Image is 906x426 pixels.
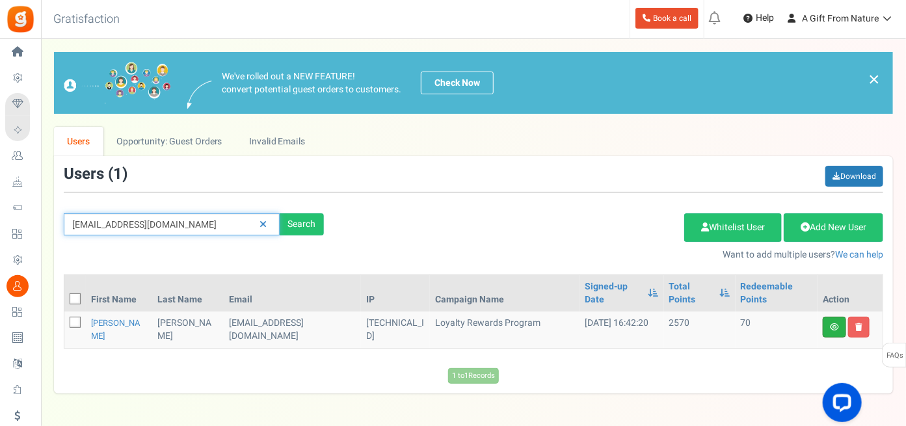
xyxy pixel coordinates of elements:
a: Opportunity: Guest Orders [103,127,235,156]
span: FAQs [886,343,903,368]
a: Help [738,8,779,29]
span: A Gift From Nature [802,12,879,25]
td: RETAIL [224,312,362,348]
td: [PERSON_NAME] [152,312,224,348]
h3: Users ( ) [64,166,127,183]
a: Book a call [635,8,699,29]
a: Total Points [669,280,713,306]
p: We've rolled out a NEW FEATURE! convert potential guest orders to customers. [222,70,401,96]
img: images [64,62,171,104]
a: [PERSON_NAME] [91,317,140,342]
th: Action [818,275,883,312]
a: Users [54,127,103,156]
td: [DATE] 16:42:20 [580,312,663,348]
a: Download [825,166,883,187]
td: 70 [736,312,818,348]
th: Email [224,275,362,312]
th: Last Name [152,275,224,312]
a: Reset [253,213,273,236]
a: Signed-up Date [585,280,641,306]
td: 2570 [664,312,736,348]
td: Loyalty Rewards Program [430,312,580,348]
span: Help [753,12,774,25]
a: Whitelist User [684,213,782,242]
span: 1 [113,163,122,185]
a: We can help [835,248,883,261]
a: × [868,72,880,87]
a: Invalid Emails [236,127,319,156]
div: Search [280,213,324,235]
i: Delete user [855,323,862,331]
h3: Gratisfaction [39,7,134,33]
img: Gratisfaction [6,5,35,34]
th: Campaign Name [430,275,580,312]
i: View details [830,323,839,331]
th: IP [361,275,430,312]
img: images [187,81,212,109]
td: [TECHNICAL_ID] [361,312,430,348]
th: First Name [86,275,152,312]
a: Redeemable Points [741,280,812,306]
input: Search by email or name [64,213,280,235]
p: Want to add multiple users? [343,248,883,261]
a: Add New User [784,213,883,242]
a: Check Now [421,72,494,94]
